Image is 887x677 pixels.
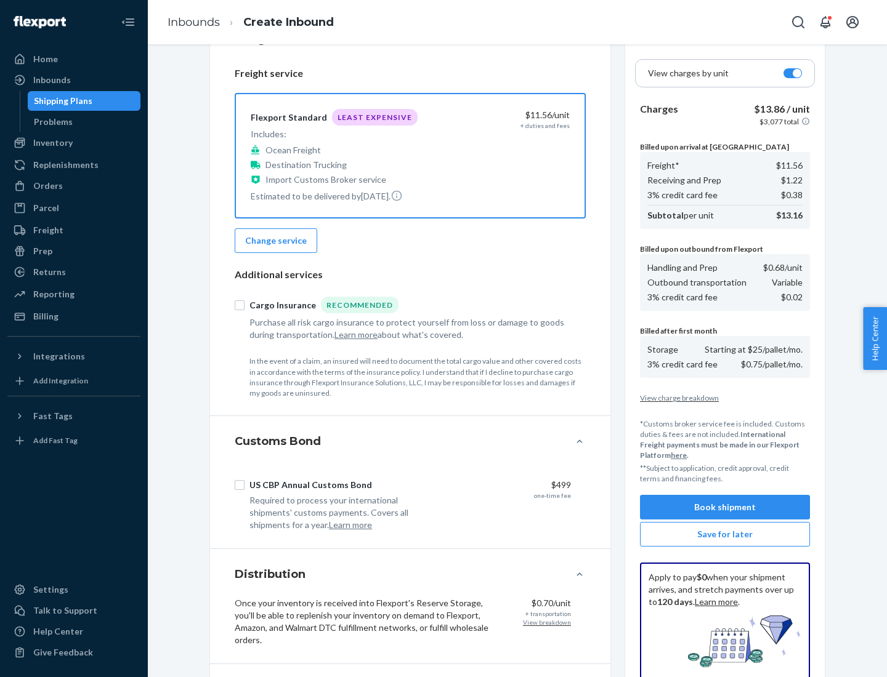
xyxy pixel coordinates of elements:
button: Open Search Box [786,10,811,34]
b: Subtotal [647,210,684,220]
button: Open notifications [813,10,838,34]
a: Inbounds [168,15,220,29]
p: 3% credit card fee [647,189,718,201]
span: Once your inventory is received into Flexport's Reserve Storage, you'll be able to replenish your... [235,598,488,645]
button: Learn more [334,329,378,341]
p: **Subject to application, credit approval, credit terms and financing fees. [640,463,810,484]
p: $3,077 total [759,116,799,127]
p: Storage [647,343,678,356]
a: Help Center [7,622,140,641]
p: 3% credit card fee [647,358,718,371]
p: Additional services [235,268,586,282]
div: + transportation [525,609,571,618]
p: Variable [772,276,803,289]
a: Billing [7,306,140,326]
h4: Customs Bond [235,433,321,449]
input: US CBP Annual Customs Bond [235,480,245,490]
button: Book shipment [640,495,810,519]
div: Recommended [321,297,399,313]
b: $0 [697,572,707,582]
div: $499 [443,479,571,491]
p: Includes: [251,128,418,140]
p: 3% credit card fee [647,291,718,303]
div: Parcel [33,202,59,214]
button: Save for later [640,522,810,547]
p: $11.56 [776,159,803,172]
div: + duties and fees [520,121,570,130]
img: Flexport logo [14,16,66,28]
p: Apply to pay when your shipment arrives, and stretch payments over up to . . [649,571,801,608]
a: Problems [28,112,141,132]
ol: breadcrumbs [158,4,344,41]
a: Orders [7,176,140,196]
a: Prep [7,241,140,261]
a: Add Fast Tag [7,431,140,451]
a: Parcel [7,198,140,218]
button: Open account menu [840,10,865,34]
div: Integrations [33,350,85,363]
button: Help Center [863,307,887,370]
a: Talk to Support [7,601,140,620]
p: Billed after first month [640,326,810,336]
b: International Freight payments must be made in our Flexport Platform . [640,430,800,460]
p: Starting at $25/pallet/mo. [705,343,803,356]
p: $1.22 [781,174,803,186]
div: Freight [33,224,63,236]
div: Orders [33,180,63,192]
a: Settings [7,580,140,599]
div: Shipping Plans [34,95,92,107]
button: Integrations [7,347,140,366]
div: Settings [33,583,68,596]
a: Learn more [695,596,738,607]
div: Add Fast Tag [33,435,78,446]
p: Destination Trucking [265,159,347,171]
p: $0.70/unit [532,597,571,609]
a: Returns [7,262,140,282]
p: $0.38 [781,189,803,201]
div: Cargo Insurance [249,299,316,311]
div: US CBP Annual Customs Bond [249,479,372,491]
div: Talk to Support [33,604,97,617]
p: Freight service [235,66,586,81]
a: Replenishments [7,155,140,175]
div: Reporting [33,288,75,300]
div: Add Integration [33,375,88,386]
div: Inventory [33,137,73,149]
div: Billing [33,310,59,322]
div: Replenishments [33,159,99,171]
p: Import Customs Broker service [265,174,386,186]
p: $13.16 [776,209,803,222]
div: Problems [34,116,73,128]
button: Give Feedback [7,643,140,662]
p: Handling and Prep [647,262,718,274]
h4: Distribution [235,566,306,582]
a: Freight [7,220,140,240]
div: Give Feedback [33,646,93,659]
p: Receiving and Prep [647,174,721,186]
button: View charge breakdown [640,393,810,403]
input: Cargo InsuranceRecommended [235,300,245,310]
a: Inventory [7,133,140,153]
p: $0.75/pallet/mo. [741,358,803,371]
b: Charges [640,103,678,114]
div: Help Center [33,625,83,638]
div: Home [33,53,58,65]
p: Billed upon arrival at [GEOGRAPHIC_DATA] [640,142,810,152]
button: Learn more [329,519,372,531]
div: Least Expensive [332,109,418,126]
a: Home [7,49,140,69]
div: Purchase all risk cargo insurance to protect yourself from loss or damage to goods during transpo... [249,316,571,341]
a: Reporting [7,284,140,304]
p: View breakdown [523,618,571,627]
p: *Customs broker service fee is included. Customs duties & fees are not included. [640,419,810,461]
p: $0.68 /unit [763,262,803,274]
div: Prep [33,245,52,257]
a: Inbounds [7,70,140,90]
p: Outbound transportation [647,276,747,289]
a: Shipping Plans [28,91,141,111]
div: Flexport Standard [251,111,327,124]
button: Fast Tags [7,406,140,426]
a: here [671,451,687,460]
